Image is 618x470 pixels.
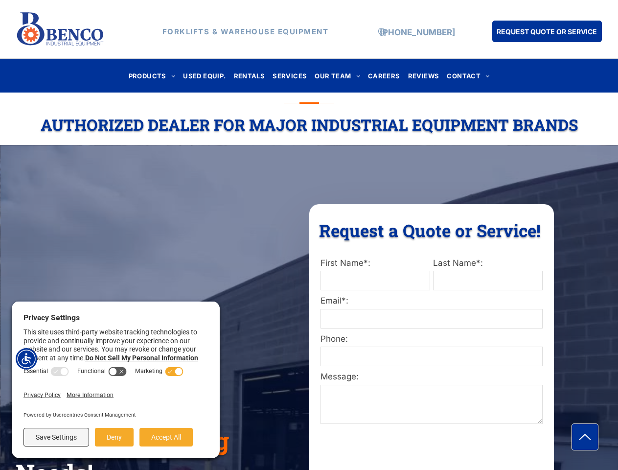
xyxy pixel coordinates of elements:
a: CONTACT [443,69,493,82]
a: USED EQUIP. [179,69,229,82]
strong: FORKLIFTS & WAREHOUSE EQUIPMENT [162,27,329,36]
span: Material Handling [16,424,229,457]
span: REQUEST QUOTE OR SERVICE [497,23,597,41]
label: First Name*: [320,257,430,270]
a: RENTALS [230,69,269,82]
a: REQUEST QUOTE OR SERVICE [492,21,602,42]
span: Authorized Dealer For Major Industrial Equipment Brands [41,114,578,135]
label: Phone: [320,333,543,346]
a: CAREERS [364,69,404,82]
div: Accessibility Menu [16,348,37,370]
a: REVIEWS [404,69,443,82]
a: PRODUCTS [125,69,180,82]
label: Message: [320,371,543,383]
label: Email*: [320,295,543,307]
a: [PHONE_NUMBER] [380,27,455,37]
a: OUR TEAM [311,69,364,82]
span: Request a Quote or Service! [319,219,541,241]
label: Last Name*: [433,257,543,270]
a: SERVICES [269,69,311,82]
